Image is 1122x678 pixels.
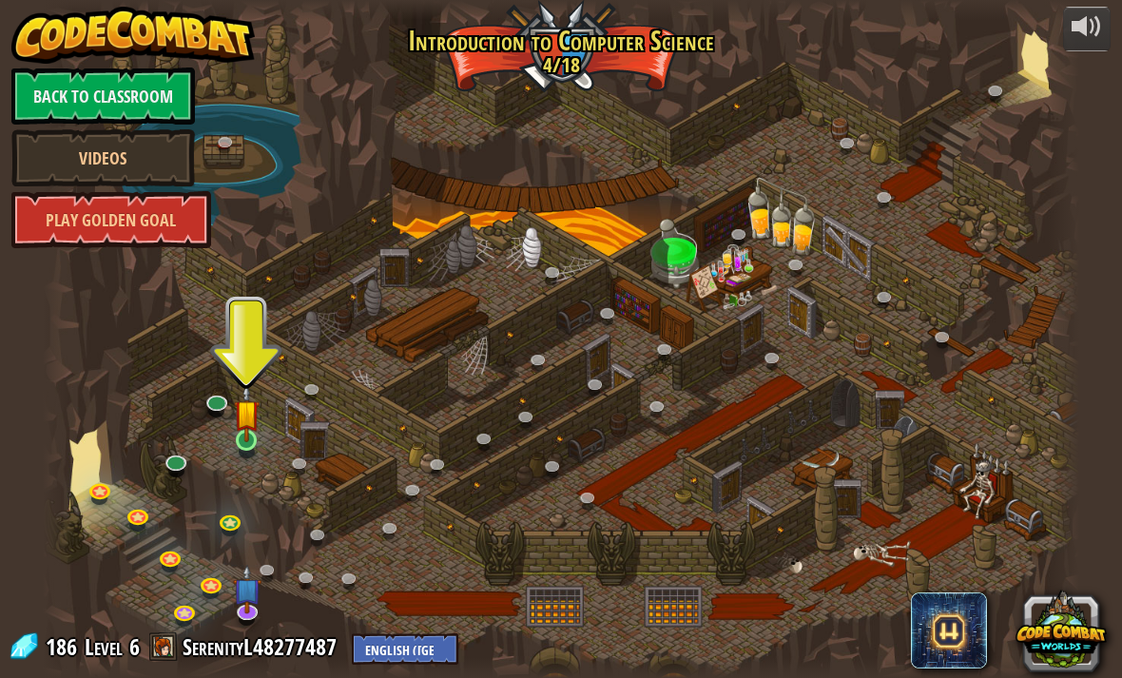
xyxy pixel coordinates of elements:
[11,191,211,248] a: Play Golden Goal
[46,631,83,662] span: 186
[1063,7,1111,51] button: Adjust volume
[11,68,195,125] a: Back to Classroom
[234,383,260,442] img: level-banner-started.png
[11,129,195,186] a: Videos
[129,631,140,662] span: 6
[183,631,342,662] a: SerenityL48277487
[85,631,123,663] span: Level
[232,564,261,613] img: level-banner-unstarted-subscriber.png
[11,7,255,64] img: CodeCombat - Learn how to code by playing a game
